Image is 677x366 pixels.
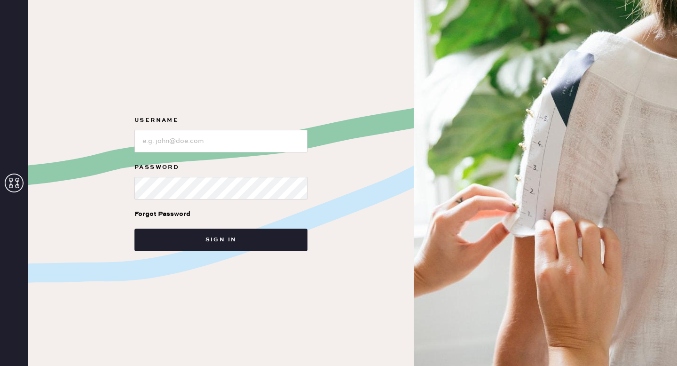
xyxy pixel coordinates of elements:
[134,199,190,229] a: Forgot Password
[134,162,307,173] label: Password
[134,229,307,251] button: Sign in
[134,115,307,126] label: Username
[134,209,190,219] div: Forgot Password
[134,130,307,152] input: e.g. john@doe.com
